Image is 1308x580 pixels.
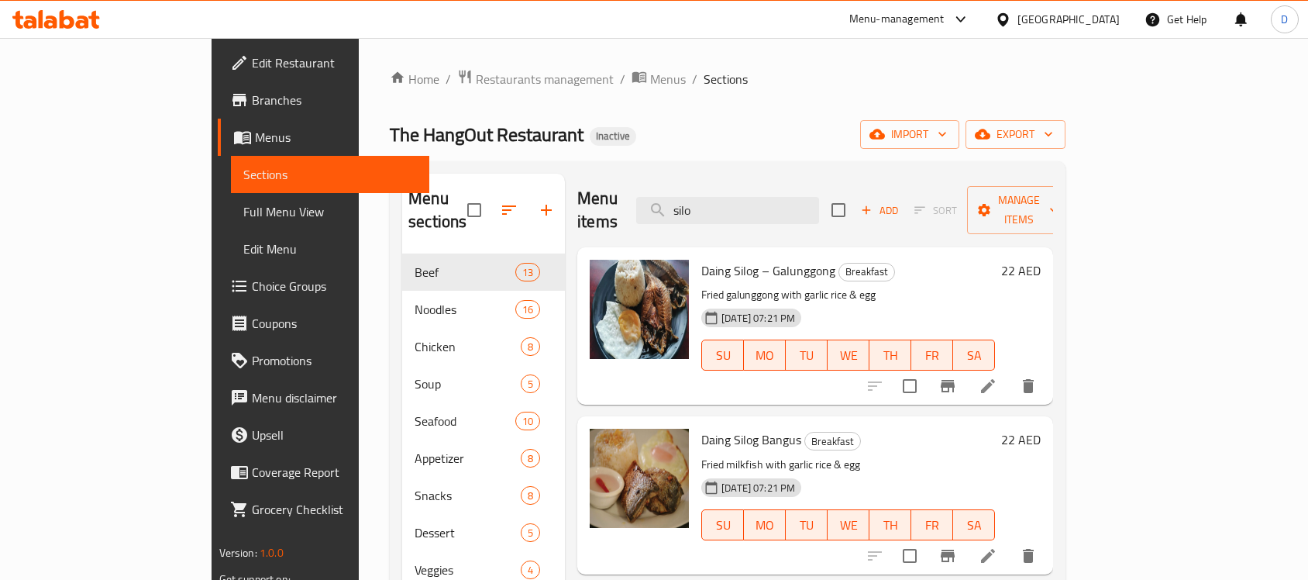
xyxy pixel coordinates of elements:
span: Menus [255,128,418,147]
a: Promotions [218,342,430,379]
span: [DATE] 07:21 PM [715,311,801,326]
button: TH [869,509,911,540]
span: Select to update [893,370,926,402]
span: The HangOut Restaurant [390,117,583,152]
span: Add [859,202,900,219]
h2: Menu sections [408,187,467,233]
div: Chicken8 [402,328,565,365]
div: Breakfast [838,263,895,281]
span: Menus [650,70,686,88]
span: TU [792,344,821,367]
a: Upsell [218,416,430,454]
a: Restaurants management [457,69,614,89]
div: Inactive [590,127,636,146]
span: Full Menu View [243,202,418,221]
li: / [620,70,625,88]
span: 8 [521,340,539,354]
span: D [1281,11,1288,28]
span: 16 [516,302,539,317]
span: TH [876,514,905,537]
span: export [978,125,1053,144]
div: Snacks8 [402,477,565,514]
a: Edit Restaurant [218,44,430,81]
button: export [966,120,1065,149]
span: Appetizer [415,449,521,468]
div: Seafood10 [402,402,565,440]
a: Menus [218,119,430,156]
div: items [521,561,540,579]
span: SA [959,514,989,537]
span: Sections [243,165,418,184]
div: [GEOGRAPHIC_DATA] [1017,11,1120,28]
span: MO [750,514,780,537]
li: / [446,70,451,88]
div: Menu-management [849,10,945,29]
span: Chicken [415,337,521,356]
span: Seafood [415,412,515,430]
button: SU [701,509,744,540]
button: FR [911,509,953,540]
h2: Menu items [577,187,618,233]
a: Sections [231,156,430,193]
button: SU [701,340,744,371]
span: Select section [822,194,855,226]
span: 13 [516,265,539,280]
p: Fried galunggong with garlic rice & egg [701,285,995,305]
span: Restaurants management [476,70,614,88]
span: Choice Groups [252,277,418,295]
nav: breadcrumb [390,69,1065,89]
span: Edit Restaurant [252,54,418,72]
button: WE [828,340,869,371]
a: Grocery Checklist [218,491,430,528]
span: SU [708,514,738,537]
div: Breakfast [804,432,861,451]
span: WE [834,514,863,537]
span: Daing Silog – Galunggong [701,259,835,282]
span: 4 [521,563,539,578]
button: import [860,120,959,149]
span: import [873,125,947,144]
span: MO [750,344,780,367]
span: Branches [252,91,418,109]
button: Branch-specific-item [929,368,966,405]
span: TU [792,514,821,537]
span: Sections [704,70,748,88]
h6: 22 AED [1001,260,1041,281]
button: WE [828,509,869,540]
a: Edit Menu [231,230,430,268]
span: Manage items [979,191,1058,230]
span: Coupons [252,314,418,333]
div: Noodles16 [402,291,565,328]
span: Daing Silog Bangus [701,428,801,451]
button: TU [786,509,828,540]
li: / [692,70,697,88]
span: 8 [521,489,539,503]
span: FR [917,344,947,367]
button: Manage items [967,186,1071,234]
a: Menus [632,69,686,89]
div: Soup5 [402,365,565,402]
button: Branch-specific-item [929,537,966,575]
span: 1.0.0 [260,543,284,563]
button: MO [744,509,786,540]
span: TH [876,344,905,367]
span: Beef [415,263,515,281]
span: Inactive [590,129,636,143]
a: Branches [218,81,430,119]
span: WE [834,344,863,367]
span: Snacks [415,486,521,505]
span: Soup [415,375,521,393]
h6: 22 AED [1001,429,1041,451]
span: Edit Menu [243,240,418,258]
span: Coverage Report [252,463,418,482]
button: TH [869,340,911,371]
span: Select to update [893,540,926,572]
span: SU [708,344,738,367]
a: Full Menu View [231,193,430,230]
a: Edit menu item [979,377,997,395]
span: 5 [521,377,539,392]
button: delete [1010,368,1047,405]
span: Upsell [252,426,418,444]
a: Menu disclaimer [218,379,430,416]
a: Coupons [218,305,430,342]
